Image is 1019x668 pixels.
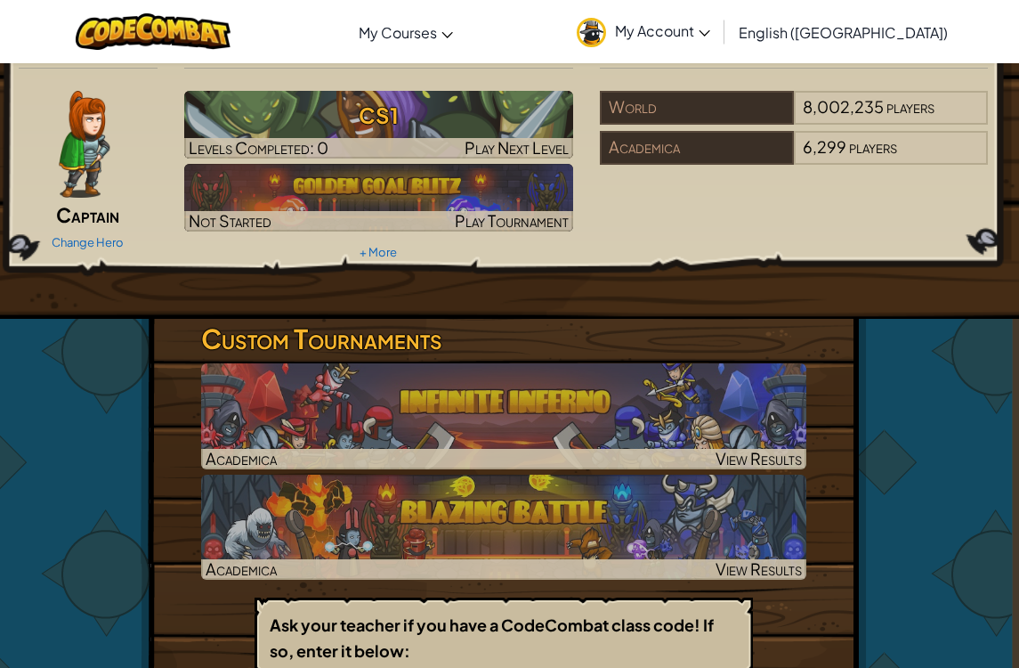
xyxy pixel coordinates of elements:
a: Change Hero [52,235,124,249]
img: Infinite Inferno [201,363,806,469]
span: Play Tournament [455,210,569,231]
a: Academica6,299players [600,148,989,168]
span: players [849,136,897,157]
span: Academica [206,448,277,468]
a: Play Next Level [184,91,573,159]
span: My Courses [359,23,437,42]
span: English ([GEOGRAPHIC_DATA]) [739,23,948,42]
a: My Courses [350,8,462,56]
span: View Results [716,558,802,579]
span: Not Started [189,210,271,231]
img: CodeCombat logo [76,13,231,50]
a: AcademicaView Results [201,363,806,469]
img: CS1 [184,91,573,159]
a: World8,002,235players [600,108,989,128]
img: Blazing Battle [201,475,806,580]
span: My Account [615,21,710,40]
span: Academica [206,558,277,579]
span: Captain [56,202,119,227]
div: Academica [600,131,794,165]
span: Play Next Level [465,137,569,158]
span: players [886,96,934,117]
b: Ask your teacher if you have a CodeCombat class code! If so, enter it below: [270,615,714,661]
span: View Results [716,448,802,468]
a: Not StartedPlay Tournament [184,164,573,232]
h3: Custom Tournaments [201,319,806,359]
span: 6,299 [803,136,846,157]
span: 8,002,235 [803,96,884,117]
span: Levels Completed: 0 [189,137,328,158]
a: My Account [568,4,719,60]
img: avatar [577,18,606,47]
img: Golden Goal [184,164,573,232]
a: English ([GEOGRAPHIC_DATA]) [730,8,957,56]
h3: CS1 [184,95,573,135]
img: captain-pose.png [59,91,109,198]
a: AcademicaView Results [201,475,806,580]
div: World [600,91,794,125]
a: + More [360,245,397,259]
